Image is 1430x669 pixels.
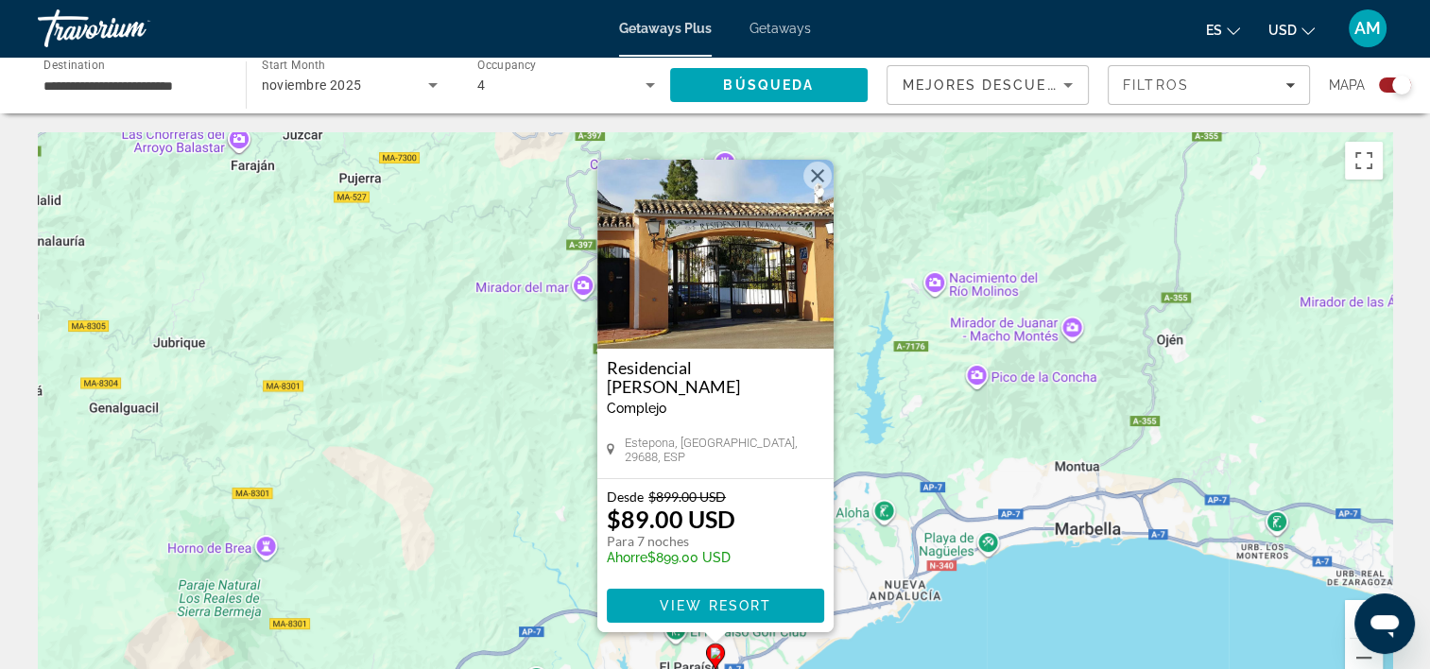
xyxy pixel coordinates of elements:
[597,160,834,349] img: Residencial Diana
[262,77,362,93] span: noviembre 2025
[1343,9,1392,48] button: User Menu
[803,162,832,190] button: Cerrar
[262,59,325,72] span: Start Month
[1329,72,1365,98] span: Mapa
[607,533,735,550] p: Para 7 noches
[43,58,105,71] span: Destination
[607,589,824,623] button: View Resort
[1345,142,1383,180] button: Cambiar a la vista en pantalla completa
[648,489,726,505] span: $899.00 USD
[477,77,485,93] span: 4
[619,21,712,36] a: Getaways Plus
[607,550,735,565] p: $899.00 USD
[1345,600,1383,638] button: Ampliar
[903,74,1073,96] mat-select: Sort by
[1354,593,1415,654] iframe: Botón para iniciar la ventana de mensajería
[723,77,814,93] span: Búsqueda
[903,77,1092,93] span: Mejores descuentos
[749,21,811,36] a: Getaways
[624,436,824,464] span: Estepona, [GEOGRAPHIC_DATA], 29688, ESP
[607,550,647,565] span: Ahorre
[1268,16,1315,43] button: Change currency
[1108,65,1310,105] button: Filters
[1206,16,1240,43] button: Change language
[607,401,666,416] span: Complejo
[607,489,644,505] span: Desde
[1354,19,1381,38] span: AM
[670,68,869,102] button: Search
[659,598,770,613] span: View Resort
[477,59,537,72] span: Occupancy
[607,505,735,533] p: $89.00 USD
[43,75,221,97] input: Select destination
[607,358,824,396] a: Residencial [PERSON_NAME]
[1268,23,1297,38] span: USD
[38,4,227,53] a: Travorium
[1123,77,1189,93] span: Filtros
[1206,23,1222,38] span: es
